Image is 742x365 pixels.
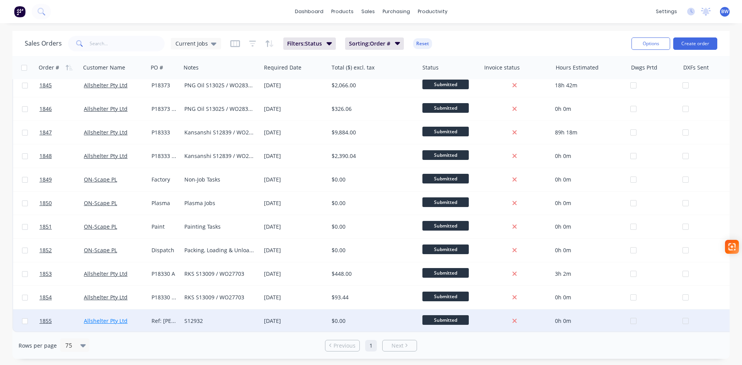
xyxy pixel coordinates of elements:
[391,342,403,350] span: Next
[332,223,412,231] div: $0.00
[357,6,379,17] div: sales
[39,286,84,309] a: 1854
[332,64,374,71] div: Total ($) excl. tax
[264,317,325,325] div: [DATE]
[39,294,52,301] span: 1854
[264,246,325,254] div: [DATE]
[422,64,439,71] div: Status
[184,129,254,136] div: Kansanshi S12839 / WO26535
[84,223,117,230] a: ON-Scape PL
[84,105,128,112] a: Allshelter Pty Ltd
[291,6,327,17] a: dashboard
[151,152,177,160] div: P18333 Plates
[413,38,432,49] button: Reset
[151,64,163,71] div: PO #
[422,127,469,136] span: Submitted
[184,223,254,231] div: Painting Tasks
[332,199,412,207] div: $0.00
[264,294,325,301] div: [DATE]
[184,199,254,207] div: Plasma Jobs
[39,199,52,207] span: 1850
[151,105,177,113] div: P18373 Plates
[332,294,412,301] div: $93.44
[332,81,412,89] div: $2,066.00
[184,105,254,113] div: PNG Oil S13025 / WO28355
[39,129,52,136] span: 1847
[151,81,177,89] div: P18373
[383,342,417,350] a: Next page
[151,270,177,278] div: P18330 A
[332,105,412,113] div: $326.06
[422,292,469,301] span: Submitted
[631,37,670,50] button: Options
[631,64,657,71] div: Dwgs Prtd
[264,199,325,207] div: [DATE]
[652,6,681,17] div: settings
[39,121,84,144] a: 1847
[39,246,52,254] span: 1852
[555,199,621,207] div: 0h 0m
[84,294,128,301] a: Allshelter Pty Ltd
[39,64,59,71] div: Order #
[332,270,412,278] div: $448.00
[484,64,520,71] div: Invoice status
[555,294,621,301] div: 0h 0m
[151,176,177,183] div: Factory
[39,192,84,215] a: 1850
[14,6,26,17] img: Factory
[84,176,117,183] a: ON-Scape PL
[365,340,377,351] a: Page 1 is your current page
[184,270,254,278] div: RKS S13009 / WO27703
[39,270,52,278] span: 1853
[19,342,57,350] span: Rows per page
[184,317,254,325] div: S12932
[422,268,469,278] span: Submitted
[721,8,728,15] span: BW
[39,176,52,183] span: 1849
[184,152,254,160] div: Kansanshi S12839 / WO26535
[84,270,128,277] a: Allshelter Pty Ltd
[345,37,404,50] button: Sorting:Order #
[422,197,469,207] span: Submitted
[184,81,254,89] div: PNG Oil S13025 / WO28355
[422,174,469,183] span: Submitted
[332,129,412,136] div: $9,884.00
[556,64,599,71] div: Hours Estimated
[349,40,390,48] span: Sorting: Order #
[39,223,52,231] span: 1851
[84,317,128,324] a: Allshelter Pty Ltd
[25,40,62,47] h1: Sales Orders
[325,342,359,350] a: Previous page
[555,81,621,89] div: 18h 42m
[84,246,117,254] a: ON-Scape PL
[175,39,208,48] span: Current Jobs
[264,176,325,183] div: [DATE]
[555,129,621,136] div: 89h 18m
[422,150,469,160] span: Submitted
[555,223,621,231] div: 0h 0m
[39,215,84,238] a: 1851
[264,129,325,136] div: [DATE]
[39,239,84,262] a: 1852
[39,105,52,113] span: 1846
[283,37,336,50] button: Filters:Status
[332,246,412,254] div: $0.00
[555,317,621,325] div: 0h 0m
[151,317,177,325] div: Ref: [PERSON_NAME] S12932
[264,152,325,160] div: [DATE]
[422,315,469,325] span: Submitted
[84,81,128,89] a: Allshelter Pty Ltd
[332,152,412,160] div: $2,390.04
[151,294,177,301] div: P18330 A Plates
[555,105,621,113] div: 0h 0m
[39,168,84,191] a: 1849
[39,152,52,160] span: 1848
[184,294,254,301] div: RKS S13009 / WO27703
[39,309,84,333] a: 1855
[332,176,412,183] div: $0.00
[555,270,621,278] div: 3h 2m
[84,199,117,207] a: ON-Scape PL
[90,36,165,51] input: Search...
[422,80,469,89] span: Submitted
[39,74,84,97] a: 1845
